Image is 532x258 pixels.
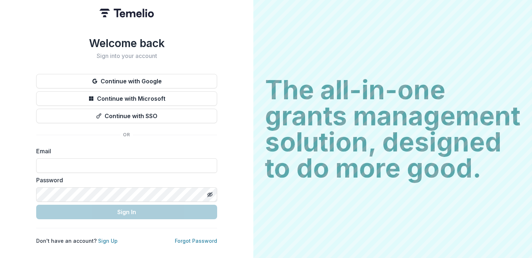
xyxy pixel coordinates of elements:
button: Toggle password visibility [204,189,216,200]
img: Temelio [100,9,154,17]
button: Continue with SSO [36,109,217,123]
button: Sign In [36,205,217,219]
h2: Sign into your account [36,53,217,59]
p: Don't have an account? [36,237,118,245]
a: Sign Up [98,238,118,244]
h1: Welcome back [36,37,217,50]
label: Email [36,147,213,155]
button: Continue with Google [36,74,217,88]
label: Password [36,176,213,184]
a: Forgot Password [175,238,217,244]
button: Continue with Microsoft [36,91,217,106]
